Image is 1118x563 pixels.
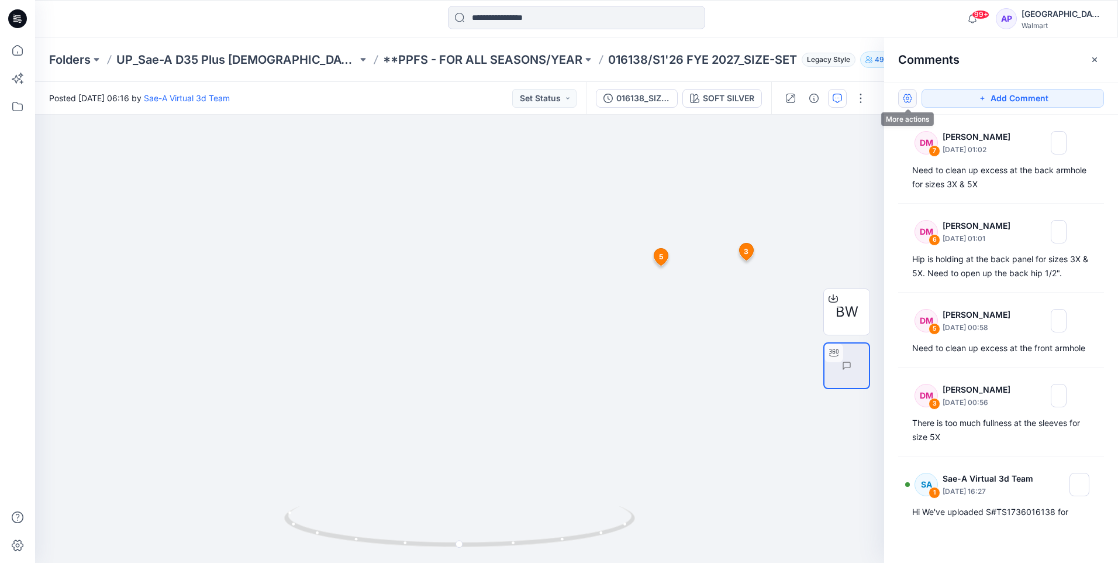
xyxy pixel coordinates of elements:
[805,89,823,108] button: Details
[943,308,1018,322] p: [PERSON_NAME]
[836,301,858,322] span: BW
[703,92,754,105] div: SOFT SILVER
[943,322,1018,334] p: [DATE] 00:58
[943,130,1018,144] p: [PERSON_NAME]
[912,505,1090,547] div: Hi We've uploaded S#TS1736016138 for Size-set stage. Thank you! Virtual TD team [PERSON_NAME].
[912,252,1090,280] div: Hip is holding at the back panel for sizes 3X & 5X. Need to open up the back hip 1/2".
[929,145,940,157] div: 7
[860,52,899,68] button: 49
[1022,21,1103,30] div: Walmart
[943,233,1018,245] p: [DATE] 01:01
[943,383,1018,397] p: [PERSON_NAME]
[1022,7,1103,21] div: [GEOGRAPHIC_DATA]
[996,8,1017,29] div: AP
[972,10,989,19] span: 99+
[802,53,855,67] span: Legacy Style
[596,89,678,108] button: 016138_SIZE-SET_TS PUFF SLV FLEECE SAEA 081925
[144,93,230,103] a: Sae-A Virtual 3d Team
[608,52,797,68] p: 016138/S1'26 FYE 2027_SIZE-SET
[943,219,1018,233] p: [PERSON_NAME]
[915,220,938,243] div: DM
[922,89,1104,108] button: Add Comment
[943,472,1037,486] p: Sae-A Virtual 3d Team
[616,92,670,105] div: 016138_SIZE-SET_TS PUFF SLV FLEECE SAEA 081925
[929,234,940,246] div: 6
[797,52,855,68] button: Legacy Style
[383,52,582,68] a: **PPFS - FOR ALL SEASONS/YEAR
[943,397,1018,408] p: [DATE] 00:56
[915,131,938,155] div: DM
[898,53,960,67] h2: Comments
[929,398,940,410] div: 3
[915,473,938,496] div: SA
[912,416,1090,444] div: There is too much fullness at the sleeves for size 5X
[116,52,357,68] a: UP_Sae-A D35 Plus [DEMOGRAPHIC_DATA] Top
[49,92,230,104] span: Posted [DATE] 06:16 by
[929,323,940,335] div: 5
[682,89,762,108] button: SOFT SILVER
[915,309,938,332] div: DM
[915,384,938,407] div: DM
[912,163,1090,191] div: Need to clean up excess at the back armhole for sizes 3X & 5X
[49,52,91,68] a: Folders
[875,53,884,66] p: 49
[943,486,1037,497] p: [DATE] 16:27
[943,144,1018,156] p: [DATE] 01:02
[929,487,940,499] div: 1
[912,341,1090,355] div: Need to clean up excess at the front armhole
